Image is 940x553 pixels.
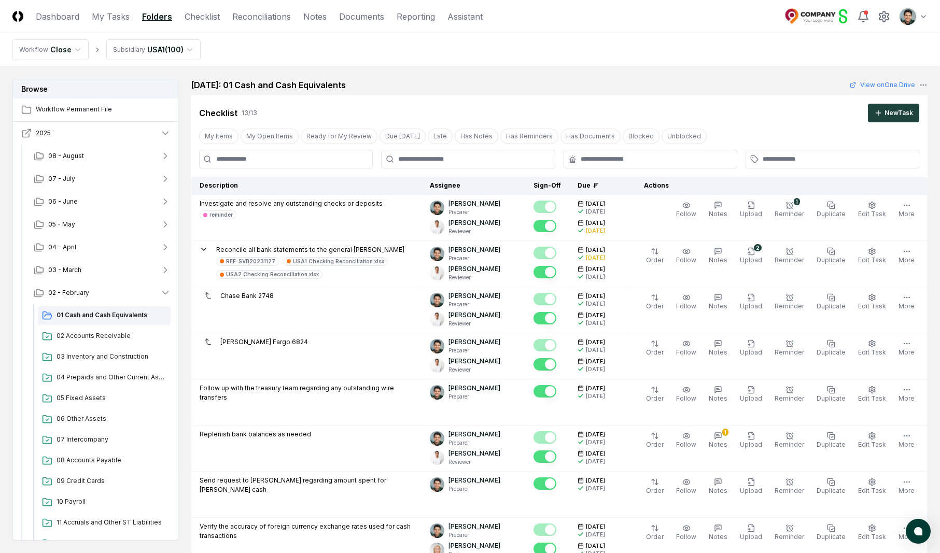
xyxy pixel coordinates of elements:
[25,190,179,213] button: 06 - June
[534,385,556,398] button: Mark complete
[38,431,171,449] a: 07 Intercompany
[448,199,500,208] p: [PERSON_NAME]
[12,39,201,60] nav: breadcrumb
[430,431,444,446] img: d09822cc-9b6d-4858-8d66-9570c114c672_298d096e-1de5-4289-afae-be4cc58aa7ae.png
[674,245,698,267] button: Follow
[676,302,696,310] span: Follow
[447,10,483,23] a: Assistant
[586,523,605,531] span: [DATE]
[448,476,500,485] p: [PERSON_NAME]
[856,337,888,359] button: Edit Task
[707,199,729,221] button: Notes
[586,273,605,281] div: [DATE]
[303,10,327,23] a: Notes
[200,199,383,208] p: Investigate and resolve any outstanding checks or deposits
[676,533,696,541] span: Follow
[200,384,413,402] p: Follow up with the treasury team regarding any outstanding wire transfers
[856,245,888,267] button: Edit Task
[815,199,848,221] button: Duplicate
[738,291,764,313] button: Upload
[25,259,179,281] button: 03 - March
[709,533,727,541] span: Notes
[906,519,931,544] button: atlas-launcher
[38,368,171,387] a: 04 Prepaids and Other Current Assets
[896,522,917,544] button: More
[773,291,806,313] button: Reminder
[92,10,130,23] a: My Tasks
[586,542,605,550] span: [DATE]
[448,274,500,281] p: Reviewer
[448,449,500,458] p: [PERSON_NAME]
[644,476,666,498] button: Order
[856,476,888,498] button: Edit Task
[142,10,172,23] a: Folders
[586,200,605,208] span: [DATE]
[773,245,806,267] button: Reminder
[534,431,556,444] button: Mark complete
[48,220,75,229] span: 05 - May
[448,531,500,539] p: Preparer
[430,523,444,538] img: d09822cc-9b6d-4858-8d66-9570c114c672_298d096e-1de5-4289-afae-be4cc58aa7ae.png
[586,365,605,373] div: [DATE]
[216,257,279,266] a: REF-SVB20231127
[38,389,171,408] a: 05 Fixed Assets
[220,337,308,347] p: [PERSON_NAME] Fargo 6824
[738,337,764,359] button: Upload
[858,487,886,494] span: Edit Task
[709,394,727,402] span: Notes
[773,476,806,498] button: Reminder
[896,476,917,498] button: More
[586,319,605,327] div: [DATE]
[754,244,762,251] div: 2
[199,107,237,119] div: Checklist
[448,522,500,531] p: [PERSON_NAME]
[646,394,664,402] span: Order
[676,394,696,402] span: Follow
[586,208,605,216] div: [DATE]
[586,338,605,346] span: [DATE]
[38,472,171,491] a: 09 Credit Cards
[817,256,846,264] span: Duplicate
[815,291,848,313] button: Duplicate
[709,210,727,218] span: Notes
[775,394,804,402] span: Reminder
[896,430,917,451] button: More
[674,522,698,544] button: Follow
[48,174,75,183] span: 07 - July
[815,430,848,451] button: Duplicate
[896,199,917,221] button: More
[57,331,166,341] span: 02 Accounts Receivable
[586,531,605,538] div: [DATE]
[448,264,500,274] p: [PERSON_NAME]
[301,129,377,144] button: Ready for My Review
[430,201,444,215] img: d09822cc-9b6d-4858-8d66-9570c114c672_298d096e-1de5-4289-afae-be4cc58aa7ae.png
[586,485,605,492] div: [DATE]
[448,208,500,216] p: Preparer
[586,219,605,227] span: [DATE]
[740,487,762,494] span: Upload
[773,384,806,405] button: Reminder
[773,522,806,544] button: Reminder
[858,394,886,402] span: Edit Task
[644,384,666,405] button: Order
[586,346,605,354] div: [DATE]
[740,348,762,356] span: Upload
[448,337,500,347] p: [PERSON_NAME]
[586,246,605,254] span: [DATE]
[856,384,888,405] button: Edit Task
[586,265,605,273] span: [DATE]
[775,256,804,264] span: Reminder
[38,327,171,346] a: 02 Accounts Receivable
[896,384,917,405] button: More
[676,487,696,494] span: Follow
[850,80,915,90] a: View onOne Drive
[57,414,166,423] span: 06 Other Assets
[586,292,605,300] span: [DATE]
[662,129,707,144] button: Unblocked
[397,10,435,23] a: Reporting
[896,337,917,359] button: More
[57,518,166,527] span: 11 Accruals and Other ST Liabilities
[19,45,48,54] div: Workflow
[25,236,179,259] button: 04 - April
[623,129,660,144] button: Blocked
